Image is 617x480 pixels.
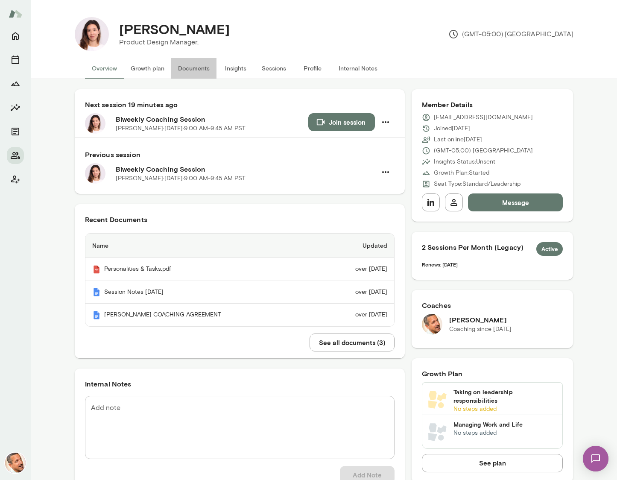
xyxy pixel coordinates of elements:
button: Home [7,27,24,44]
h6: Recent Documents [85,214,395,225]
p: Product Design Manager, [119,37,230,47]
h6: Taking on leadership responsibilities [453,388,558,405]
p: Last online [DATE] [434,135,482,144]
p: [EMAIL_ADDRESS][DOMAIN_NAME] [434,113,533,122]
button: Client app [7,171,24,188]
h6: Coaches [422,300,563,310]
button: See plan [422,454,563,472]
h6: 2 Sessions Per Month (Legacy) [422,242,563,256]
img: Mento [92,288,101,296]
p: [PERSON_NAME] · [DATE] · 9:00 AM-9:45 AM PST [116,174,246,183]
h6: Member Details [422,100,563,110]
button: Members [7,147,24,164]
button: Growth plan [124,58,171,79]
p: Coaching since [DATE] [449,325,512,334]
button: See all documents (3) [310,334,395,351]
th: [PERSON_NAME] COACHING AGREEMENT [85,304,319,326]
h6: Growth Plan [422,369,563,379]
th: Name [85,234,319,258]
button: Profile [293,58,332,79]
td: over [DATE] [319,258,394,281]
button: Documents [171,58,216,79]
img: Mento [92,265,101,274]
p: Growth Plan: Started [434,169,489,177]
button: Insights [216,58,255,79]
button: Insights [7,99,24,116]
th: Session Notes [DATE] [85,281,319,304]
button: Message [468,193,563,211]
img: Mento [9,6,22,22]
img: Mento [92,311,101,319]
p: No steps added [453,405,558,413]
button: Documents [7,123,24,140]
p: (GMT-05:00) [GEOGRAPHIC_DATA] [448,29,573,39]
th: Updated [319,234,394,258]
img: Janet Wright [75,17,109,51]
h6: Internal Notes [85,379,395,389]
h6: Previous session [85,149,395,160]
p: [PERSON_NAME] · [DATE] · 9:00 AM-9:45 AM PST [116,124,246,133]
button: Join session [308,113,375,131]
p: Joined [DATE] [434,124,470,133]
h4: [PERSON_NAME] [119,21,230,37]
td: over [DATE] [319,304,394,326]
h6: Biweekly Coaching Session [116,164,377,174]
p: No steps added [453,429,558,437]
h6: Managing Work and Life [453,420,558,429]
button: Sessions [255,58,293,79]
button: Internal Notes [332,58,384,79]
td: over [DATE] [319,281,394,304]
p: (GMT-05:00) [GEOGRAPHIC_DATA] [434,146,533,155]
p: Insights Status: Unsent [434,158,495,166]
span: Active [536,245,563,254]
span: Renews: [DATE] [422,261,458,267]
h6: Next session 19 minutes ago [85,100,395,110]
button: Overview [85,58,124,79]
img: John Silva [5,453,26,473]
h6: Biweekly Coaching Session [116,114,308,124]
h6: [PERSON_NAME] [449,315,512,325]
th: Personalities & Tasks.pdf [85,258,319,281]
button: Sessions [7,51,24,68]
img: John Silva [422,314,442,334]
p: Seat Type: Standard/Leadership [434,180,521,188]
button: Growth Plan [7,75,24,92]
